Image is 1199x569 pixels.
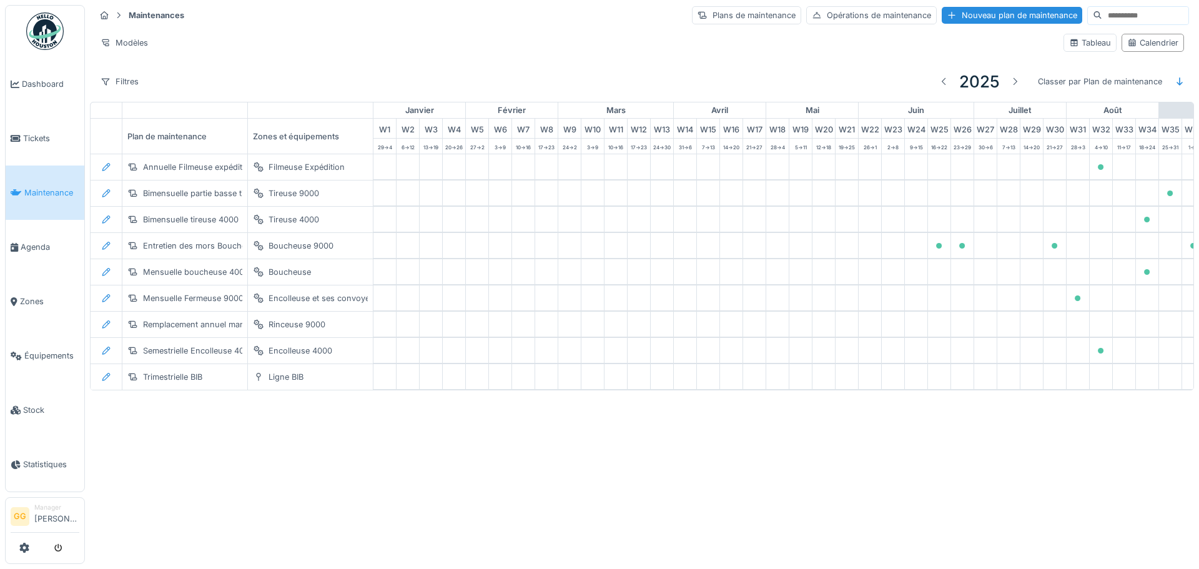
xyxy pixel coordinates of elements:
div: 21 -> 27 [743,139,766,154]
div: W 33 [1113,119,1135,138]
div: W 30 [1044,119,1066,138]
a: Statistiques [6,437,84,492]
div: W 31 [1067,119,1089,138]
div: avril [674,102,766,119]
div: W 22 [859,119,881,138]
div: août [1067,102,1158,119]
li: [PERSON_NAME] [34,503,79,530]
div: Bimensuelle partie basse tireuse 9000 [143,187,287,199]
div: février [466,102,558,119]
div: W 13 [651,119,673,138]
div: Filmeuse Expédition [269,161,345,173]
div: W 24 [905,119,927,138]
div: 26 -> 1 [859,139,881,154]
div: Mensuelle Fermeuse 9000 [143,292,244,304]
div: Tireuse 9000 [269,187,319,199]
div: 14 -> 20 [720,139,743,154]
div: Tableau [1069,37,1111,49]
div: mai [766,102,858,119]
span: Équipements [24,350,79,362]
div: W 32 [1090,119,1112,138]
div: 16 -> 22 [928,139,950,154]
div: 18 -> 24 [1136,139,1158,154]
div: 2 -> 8 [882,139,904,154]
div: 24 -> 30 [651,139,673,154]
div: W 11 [604,119,627,138]
div: 30 -> 6 [974,139,997,154]
h3: 2025 [959,72,1000,91]
div: W 16 [720,119,743,138]
div: janvier [373,102,465,119]
a: Équipements [6,329,84,383]
div: Remplacement annuel manomètre rinceuse 9000 [143,319,328,330]
div: Modèles [95,34,154,52]
div: W 10 [581,119,604,138]
div: 20 -> 26 [443,139,465,154]
span: Statistiques [23,458,79,470]
div: 29 -> 4 [373,139,396,154]
div: 11 -> 17 [1113,139,1135,154]
div: W 5 [466,119,488,138]
div: W 21 [836,119,858,138]
div: Boucheuse 9000 [269,240,333,252]
div: W 15 [697,119,719,138]
div: 9 -> 15 [905,139,927,154]
div: W 7 [512,119,535,138]
a: Zones [6,274,84,329]
a: Dashboard [6,57,84,111]
div: W 2 [397,119,419,138]
div: Manager [34,503,79,512]
div: W 28 [997,119,1020,138]
span: Zones [20,295,79,307]
div: 6 -> 12 [397,139,419,154]
span: Dashboard [22,78,79,90]
div: 23 -> 29 [951,139,974,154]
div: 19 -> 25 [836,139,858,154]
div: Trimestrielle BIB [143,371,202,383]
div: W 9 [558,119,581,138]
div: W 6 [489,119,511,138]
div: W 34 [1136,119,1158,138]
div: 21 -> 27 [1044,139,1066,154]
div: 13 -> 19 [420,139,442,154]
div: W 35 [1159,119,1182,138]
div: W 20 [812,119,835,138]
div: W 29 [1020,119,1043,138]
div: 7 -> 13 [697,139,719,154]
div: Tireuse 4000 [269,214,319,225]
div: 17 -> 23 [535,139,558,154]
div: Plans de maintenance [692,6,801,24]
div: Annuelle Filmeuse expédition [143,161,254,173]
span: Stock [23,404,79,416]
span: Maintenance [24,187,79,199]
div: W 26 [951,119,974,138]
div: W 12 [628,119,650,138]
div: 17 -> 23 [628,139,650,154]
div: Boucheuse [269,266,311,278]
div: W 14 [674,119,696,138]
div: W 18 [766,119,789,138]
div: Entretien des mors Boucheuse 9000 [143,240,282,252]
div: W 27 [974,119,997,138]
div: 14 -> 20 [1020,139,1043,154]
div: 28 -> 3 [1067,139,1089,154]
div: Semestrielle Encolleuse 4000 [143,345,254,357]
div: W 23 [882,119,904,138]
li: GG [11,507,29,526]
div: Plan de maintenance [122,119,247,154]
div: mars [558,102,673,119]
div: W 3 [420,119,442,138]
div: W 1 [373,119,396,138]
div: 4 -> 10 [1090,139,1112,154]
div: 5 -> 11 [789,139,812,154]
a: Agenda [6,220,84,274]
span: Agenda [21,241,79,253]
div: juin [859,102,974,119]
div: Rinceuse 9000 [269,319,325,330]
div: 27 -> 2 [466,139,488,154]
div: Opérations de maintenance [806,6,937,24]
div: Zones et équipements [248,119,373,154]
span: Tickets [23,132,79,144]
div: 31 -> 6 [674,139,696,154]
div: 25 -> 31 [1159,139,1182,154]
